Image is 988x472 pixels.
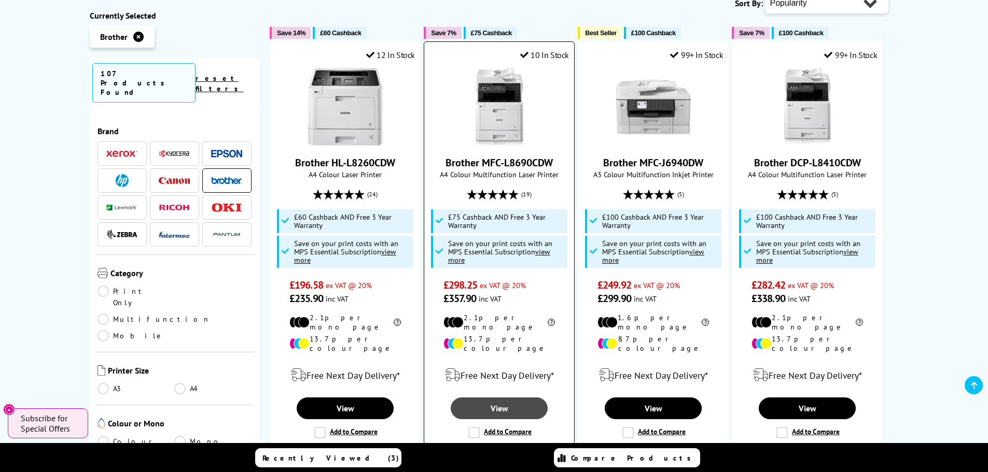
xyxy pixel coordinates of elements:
a: Kyocera [159,147,190,160]
li: 13.7p per colour page [289,334,401,353]
li: 2.1p per mono page [752,313,863,332]
div: 99+ In Stock [824,50,877,60]
a: Brother MFC-L8690CDW [446,156,553,169]
span: inc VAT [326,294,349,304]
button: £75 Cashback [464,27,517,39]
span: ex VAT @ 20% [326,280,372,290]
a: Brother DCP-L8410CDW [754,156,861,169]
span: £60 Cashback AND Free 3 Year Warranty [294,213,411,230]
img: Canon [159,177,190,184]
label: Add to Compare [622,427,686,438]
span: £100 Cashback AND Free 3 Year Warranty [602,213,719,230]
a: Zebra [106,228,137,241]
img: Epson [211,150,242,158]
div: Currently Selected [90,10,260,21]
a: HP [106,174,137,187]
img: Pantum [211,228,242,241]
div: modal_delivery [583,361,723,390]
span: inc VAT [788,294,811,304]
li: 2.1p per mono page [443,313,555,332]
button: Best Seller [578,27,622,39]
img: Brother MFC-J6940DW [615,68,692,146]
span: inc VAT [479,294,502,304]
span: £249.92 [597,278,631,292]
span: Save on your print costs with an MPS Essential Subscription [756,238,860,265]
span: A4 Colour Laser Printer [275,169,415,179]
span: £100 Cashback AND Free 3 Year Warranty [756,213,873,230]
span: 107 Products Found [92,63,196,103]
img: Brother MFC-L8690CDW [461,68,538,146]
a: Brother HL-L8260CDW [307,137,384,148]
span: Subscribe for Special Offers [21,413,78,434]
span: £100 Cashback [631,29,676,37]
span: (5) [677,184,684,204]
span: A3 Colour Multifunction Inkjet Printer [583,169,723,179]
span: £357.90 [443,292,476,305]
img: Printer Size [98,365,105,376]
img: Brother HL-L8260CDW [307,68,384,146]
a: Ricoh [159,201,190,214]
div: 12 In Stock [366,50,415,60]
button: Save 7% [732,27,769,39]
img: Kyocera [159,150,190,158]
div: modal_delivery [275,361,415,390]
a: Xerox [106,147,137,160]
span: ex VAT @ 20% [788,280,834,290]
a: A3 [98,383,175,394]
a: Print Only [98,285,175,308]
label: Add to Compare [776,427,840,438]
a: Brother HL-L8260CDW [295,156,395,169]
button: Close [3,404,15,416]
a: OKI [211,201,242,214]
img: Brother DCP-L8410CDW [769,68,846,146]
span: ex VAT @ 20% [634,280,680,290]
a: Intermec [159,228,190,241]
span: Save 14% [277,29,305,37]
li: 13.7p per colour page [752,334,863,353]
a: Mobile [98,330,175,341]
div: modal_delivery [737,361,877,390]
a: Recently Viewed (3) [255,448,401,467]
span: Brother [100,32,128,42]
a: View [297,397,393,419]
span: Recently Viewed (3) [262,453,399,463]
span: £75 Cashback [471,29,512,37]
img: Xerox [106,150,137,158]
a: reset filters [196,74,244,93]
span: £235.90 [289,292,323,305]
a: View [605,397,701,419]
img: Brother [211,177,242,184]
button: £100 Cashback [624,27,681,39]
span: ex VAT @ 20% [480,280,526,290]
li: 1.6p per mono page [597,313,709,332]
label: Add to Compare [468,427,532,438]
span: £298.25 [443,278,477,292]
label: Add to Compare [314,427,378,438]
button: Save 14% [270,27,311,39]
a: Lexmark [106,201,137,214]
a: Colour [98,436,175,447]
span: Printer Size [108,365,252,378]
a: Canon [159,174,190,187]
span: Save 7% [431,29,456,37]
span: £299.90 [597,292,631,305]
img: Category [98,268,108,278]
span: £338.90 [752,292,785,305]
img: Colour or Mono [98,418,105,428]
div: 10 In Stock [520,50,569,60]
a: Compare Products [554,448,700,467]
img: HP [116,174,129,187]
span: £100 Cashback [779,29,824,37]
span: Save on your print costs with an MPS Essential Subscription [602,238,706,265]
a: Multifunction [98,313,211,325]
span: A4 Colour Multifunction Laser Printer [429,169,569,179]
span: £196.58 [289,278,323,292]
span: Category [110,268,252,280]
u: view more [448,247,550,265]
li: 2.1p per mono page [289,313,401,332]
span: A4 Colour Multifunction Laser Printer [737,169,877,179]
a: Brother MFC-J6940DW [603,156,703,169]
img: Intermec [159,231,190,238]
a: Pantum [211,228,242,241]
a: View [759,397,855,419]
